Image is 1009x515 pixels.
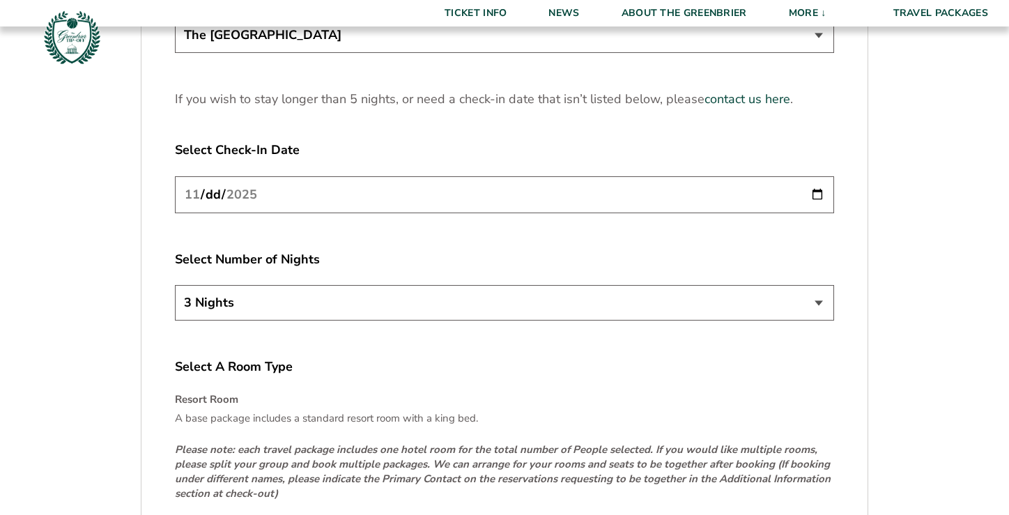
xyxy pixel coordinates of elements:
[175,141,834,159] label: Select Check-In Date
[175,251,834,268] label: Select Number of Nights
[175,411,834,426] p: A base package includes a standard resort room with a king bed.
[704,91,790,108] a: contact us here
[175,392,834,407] h4: Resort Room
[42,7,102,68] img: Greenbrier Tip-Off
[175,91,834,108] p: If you wish to stay longer than 5 nights, or need a check-in date that isn’t listed below, please .
[175,443,831,500] em: Please note: each travel package includes one hotel room for the total number of People selected....
[175,358,834,376] label: Select A Room Type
